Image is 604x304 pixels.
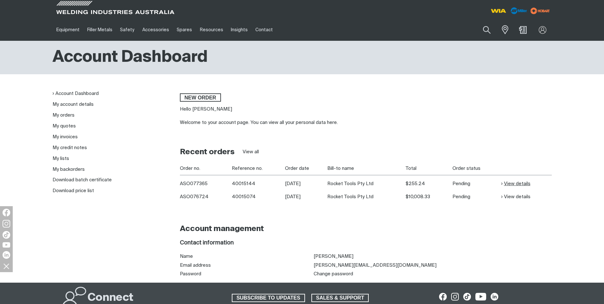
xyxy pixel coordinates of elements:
[476,22,498,37] button: Search products
[173,19,196,41] a: Spares
[327,175,406,191] td: Rocket Tools Pty Ltd
[406,181,425,186] span: $255.24
[53,89,170,197] nav: My account
[53,167,85,172] a: My backorders
[3,220,10,228] img: Instagram
[180,240,234,246] span: Contact information
[3,251,10,259] img: LinkedIn
[232,190,285,203] td: 40015074
[180,119,552,127] div: Welcome to your account page. You can view all your personal data here.
[314,252,552,261] td: [PERSON_NAME]
[180,252,314,261] th: Name
[468,22,498,37] input: Product name or item number...
[180,106,552,113] p: Hello [PERSON_NAME]
[181,93,220,102] span: New order
[227,19,252,41] a: Insights
[139,19,173,41] a: Accessories
[180,162,232,175] th: Order no.
[53,124,76,128] a: My quotes
[180,147,235,157] h2: Recent orders
[53,19,427,41] nav: Main
[314,271,353,276] a: Change password
[232,162,285,175] th: Reference no.
[285,175,327,191] td: [DATE]
[53,47,208,68] h1: Account Dashboard
[311,294,369,302] a: SALES & SUPPORT
[53,113,75,118] a: My orders
[452,162,501,175] th: Order status
[53,188,94,193] a: Download price list
[406,162,452,175] th: Total
[53,19,83,41] a: Equipment
[327,190,406,203] td: Rocket Tools Pty Ltd
[518,26,528,34] a: Shopping cart (0 product(s))
[501,193,530,200] a: View details of Order ASO076724
[53,177,112,182] a: Download batch certificate
[232,175,285,191] td: 40015144
[501,180,530,187] a: View details of Order ASO077365
[232,294,305,302] a: SUBSCRIBE TO UPDATES
[285,162,327,175] th: Order date
[53,91,99,96] a: Account Dashboard
[3,231,10,239] img: TikTok
[252,19,277,41] a: Contact
[180,175,232,191] th: ASO077365
[53,145,87,150] a: My credit notes
[53,156,69,161] a: My lists
[180,261,314,270] th: Email address
[180,93,221,102] a: New order
[180,270,314,279] th: Password
[285,190,327,203] td: [DATE]
[83,19,116,41] a: Filler Metals
[452,190,501,203] td: Pending
[327,162,406,175] th: Bill-to name
[53,102,94,107] a: My account details
[3,209,10,216] img: Facebook
[314,261,552,270] td: [PERSON_NAME][EMAIL_ADDRESS][DOMAIN_NAME]
[529,6,552,16] img: miller
[232,294,304,302] span: SUBSCRIBE TO UPDATES
[116,19,138,41] a: Safety
[1,261,12,271] img: hide socials
[406,194,430,199] span: $10,008.33
[312,294,368,302] span: SALES & SUPPORT
[452,175,501,191] td: Pending
[53,134,78,139] a: My invoices
[180,224,552,234] h2: Account management
[243,148,259,156] a: View all orders
[196,19,227,41] a: Resources
[3,242,10,248] img: YouTube
[180,190,232,203] th: ASO076724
